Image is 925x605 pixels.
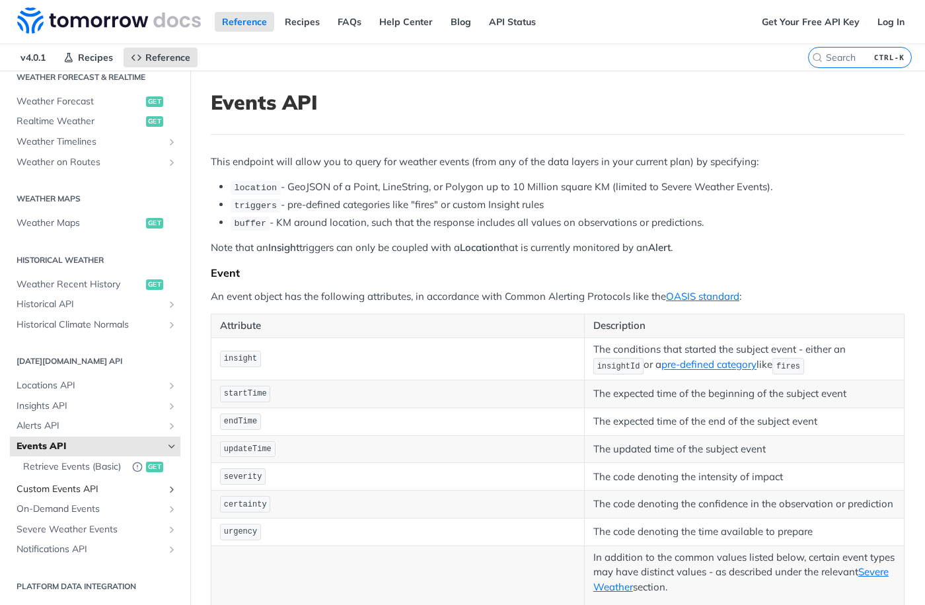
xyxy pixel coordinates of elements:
[17,217,143,230] span: Weather Maps
[10,540,180,559] a: Notifications APIShow subpages for Notifications API
[593,342,895,376] p: The conditions that started the subject event - either an or a like
[166,320,177,330] button: Show subpages for Historical Climate Normals
[10,499,180,519] a: On-Demand EventsShow subpages for On-Demand Events
[224,472,262,481] span: severity
[277,12,327,32] a: Recipes
[224,354,257,363] span: insight
[593,414,895,429] p: The expected time of the end of the subject event
[10,71,180,83] h2: Weather Forecast & realtime
[146,116,163,127] span: get
[10,480,180,499] a: Custom Events APIShow subpages for Custom Events API
[211,240,905,256] p: Note that an triggers can only be coupled with a that is currently monitored by an .
[372,12,440,32] a: Help Center
[593,524,895,540] p: The code denoting the time available to prepare
[17,379,163,392] span: Locations API
[211,90,905,114] h1: Events API
[211,155,905,170] p: This endpoint will allow you to query for weather events (from any of the data layers in your cur...
[666,290,739,302] a: OASIS standard
[17,135,163,149] span: Weather Timelines
[224,389,267,398] span: startTime
[166,544,177,555] button: Show subpages for Notifications API
[10,520,180,540] a: Severe Weather EventsShow subpages for Severe Weather Events
[870,12,912,32] a: Log In
[166,401,177,411] button: Show subpages for Insights API
[17,440,163,453] span: Events API
[211,289,905,304] p: An event object has the following attributes, in accordance with Common Alerting Protocols like t...
[593,442,895,457] p: The updated time of the subject event
[460,241,499,254] strong: Location
[146,96,163,107] span: get
[166,441,177,452] button: Hide subpages for Events API
[593,318,895,334] p: Description
[10,254,180,266] h2: Historical Weather
[871,51,908,64] kbd: CTRL-K
[593,497,895,512] p: The code denoting the confidence in the observation or prediction
[166,484,177,495] button: Show subpages for Custom Events API
[132,460,143,474] button: Deprecated Endpoint
[224,417,257,426] span: endTime
[17,95,143,108] span: Weather Forecast
[330,12,369,32] a: FAQs
[443,12,478,32] a: Blog
[17,419,163,433] span: Alerts API
[10,92,180,112] a: Weather Forecastget
[10,112,180,131] a: Realtime Weatherget
[166,504,177,515] button: Show subpages for On-Demand Events
[755,12,867,32] a: Get Your Free API Key
[482,12,543,32] a: API Status
[224,500,267,509] span: certainty
[17,483,163,496] span: Custom Events API
[146,462,163,472] span: get
[220,318,575,334] p: Attribute
[166,299,177,310] button: Show subpages for Historical API
[10,275,180,295] a: Weather Recent Historyget
[234,201,277,211] span: triggers
[124,48,198,67] a: Reference
[23,460,126,474] span: Retrieve Events (Basic)
[78,52,113,63] span: Recipes
[146,218,163,229] span: get
[268,241,299,254] strong: Insight
[593,386,895,402] p: The expected time of the beginning of the subject event
[10,315,180,335] a: Historical Climate NormalsShow subpages for Historical Climate Normals
[10,581,180,592] h2: Platform DATA integration
[17,115,143,128] span: Realtime Weather
[211,266,905,279] div: Event
[224,527,257,536] span: urgency
[17,7,201,34] img: Tomorrow.io Weather API Docs
[166,421,177,431] button: Show subpages for Alerts API
[17,298,163,311] span: Historical API
[10,437,180,456] a: Events APIHide subpages for Events API
[10,355,180,367] h2: [DATE][DOMAIN_NAME] API
[17,400,163,413] span: Insights API
[215,12,274,32] a: Reference
[10,396,180,416] a: Insights APIShow subpages for Insights API
[648,241,671,254] strong: Alert
[597,362,640,371] span: insightId
[10,416,180,436] a: Alerts APIShow subpages for Alerts API
[10,295,180,314] a: Historical APIShow subpages for Historical API
[661,359,757,371] a: pre-defined category
[166,137,177,147] button: Show subpages for Weather Timelines
[56,48,120,67] a: Recipes
[145,52,190,63] span: Reference
[17,318,163,332] span: Historical Climate Normals
[10,376,180,396] a: Locations APIShow subpages for Locations API
[812,52,823,63] svg: Search
[17,523,163,536] span: Severe Weather Events
[593,565,889,593] a: Severe Weather
[593,550,895,595] p: In addition to the common values listed below, certain event types may have distinct values - as ...
[17,503,163,516] span: On-Demand Events
[231,215,905,231] li: - KM around location, such that the response includes all values on observations or predictions.
[17,543,163,556] span: Notifications API
[17,278,143,291] span: Weather Recent History
[146,279,163,290] span: get
[234,183,277,193] span: location
[593,470,895,485] p: The code denoting the intensity of impact
[231,180,905,195] li: - GeoJSON of a Point, LineString, or Polygon up to 10 Million square KM (limited to Severe Weathe...
[231,197,905,213] li: - pre-defined categories like "fires" or custom Insight rules
[166,524,177,535] button: Show subpages for Severe Weather Events
[224,445,272,454] span: updateTime
[166,380,177,391] button: Show subpages for Locations API
[17,457,180,478] a: Retrieve Events (Basic)Deprecated Endpointget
